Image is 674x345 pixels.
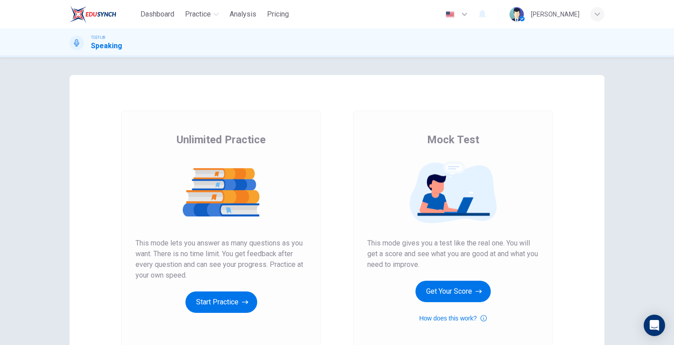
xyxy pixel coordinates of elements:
[70,5,116,23] img: EduSynch logo
[263,6,292,22] button: Pricing
[510,7,524,21] img: Profile picture
[91,41,122,51] h1: Speaking
[177,133,266,147] span: Unlimited Practice
[415,281,491,302] button: Get Your Score
[531,9,579,20] div: [PERSON_NAME]
[137,6,178,22] button: Dashboard
[267,9,289,20] span: Pricing
[181,6,222,22] button: Practice
[644,315,665,336] div: Open Intercom Messenger
[136,238,307,281] span: This mode lets you answer as many questions as you want. There is no time limit. You get feedback...
[367,238,538,270] span: This mode gives you a test like the real one. You will get a score and see what you are good at a...
[185,291,257,313] button: Start Practice
[226,6,260,22] button: Analysis
[230,9,256,20] span: Analysis
[140,9,174,20] span: Dashboard
[444,11,456,18] img: en
[185,9,211,20] span: Practice
[70,5,137,23] a: EduSynch logo
[91,34,105,41] span: TOEFL®
[427,133,479,147] span: Mock Test
[419,313,486,324] button: How does this work?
